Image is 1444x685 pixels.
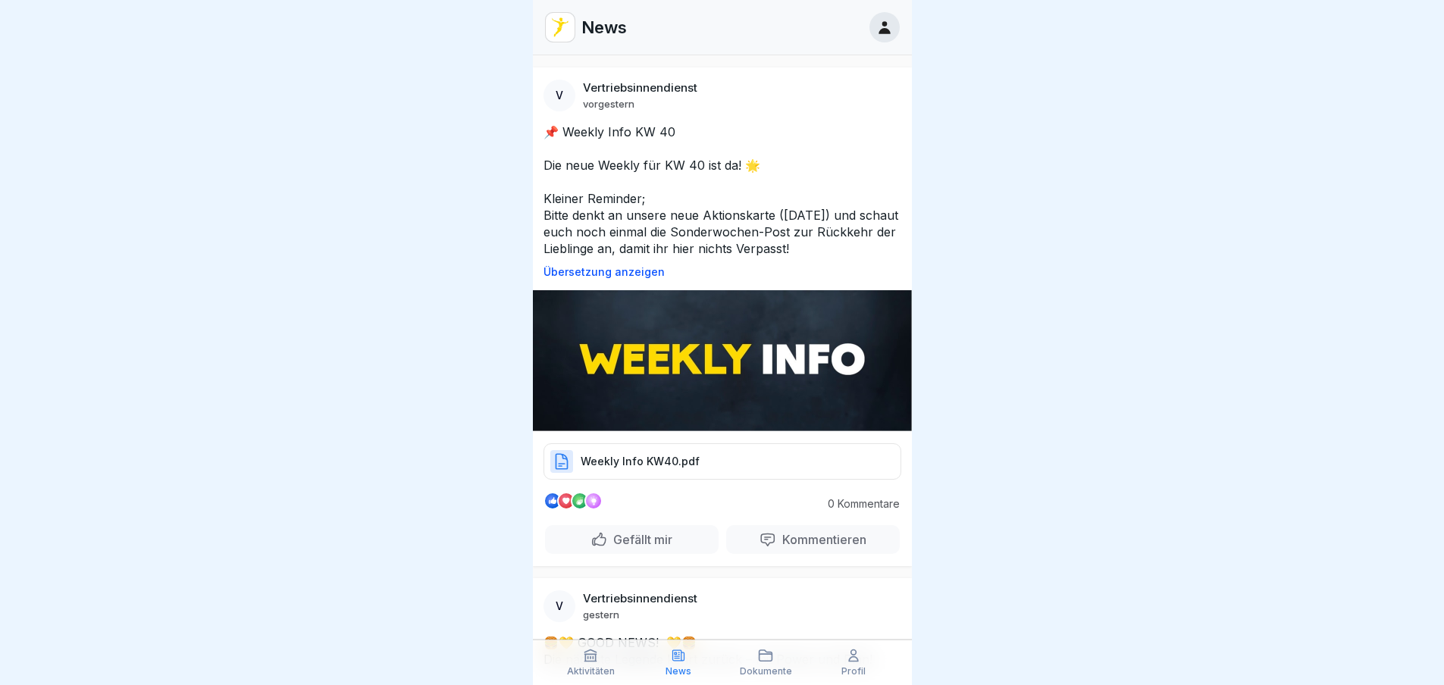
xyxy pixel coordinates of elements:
p: Profil [841,666,866,677]
p: gestern [583,608,619,621]
p: News [666,666,691,677]
p: Vertriebsinnendienst [583,81,697,95]
img: vd4jgc378hxa8p7qw0fvrl7x.png [546,13,575,42]
div: V [543,80,575,111]
p: 📌 Weekly Info KW 40 Die neue Weekly für KW 40 ist da! 🌟 Kleiner Reminder; Bitte denkt an unsere n... [543,124,901,257]
p: vorgestern [583,98,634,110]
p: Weekly Info KW40.pdf [581,454,700,469]
a: Weekly Info KW40.pdf [543,461,901,476]
p: Kommentieren [776,532,866,547]
p: Dokumente [740,666,792,677]
div: V [543,590,575,622]
p: News [581,17,627,37]
img: Post Image [533,290,912,431]
p: Vertriebsinnendienst [583,592,697,605]
p: Aktivitäten [567,666,615,677]
p: Übersetzung anzeigen [543,266,901,278]
p: 0 Kommentare [816,498,900,510]
p: Gefällt mir [607,532,672,547]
